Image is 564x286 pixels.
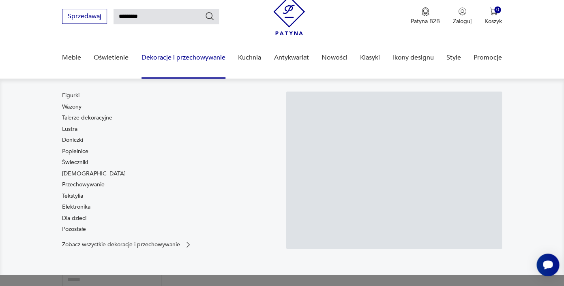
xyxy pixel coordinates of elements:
a: Popielnice [62,147,88,156]
a: Świeczniki [62,158,88,166]
button: Patyna B2B [411,7,440,25]
button: Zaloguj [453,7,472,25]
p: Zobacz wszystkie dekoracje i przechowywanie [62,242,180,247]
a: Figurki [62,92,79,100]
a: Antykwariat [274,42,309,73]
a: Tekstylia [62,192,83,200]
a: Style [446,42,461,73]
img: Ikona medalu [421,7,429,16]
a: Wazony [62,103,81,111]
img: Ikonka użytkownika [458,7,466,15]
a: Pozostałe [62,225,86,233]
a: [DEMOGRAPHIC_DATA] [62,170,126,178]
p: Koszyk [485,17,502,25]
a: Ikona medaluPatyna B2B [411,7,440,25]
a: Promocje [474,42,502,73]
a: Doniczki [62,136,83,144]
div: 0 [494,6,501,13]
button: Szukaj [205,11,214,21]
a: Dla dzieci [62,214,86,222]
button: 0Koszyk [485,7,502,25]
a: Klasyki [360,42,380,73]
p: Patyna B2B [411,17,440,25]
a: Lustra [62,125,77,133]
a: Meble [62,42,81,73]
a: Elektronika [62,203,90,211]
a: Przechowywanie [62,181,105,189]
button: Sprzedawaj [62,9,107,24]
a: Oświetlenie [94,42,129,73]
iframe: Smartsupp widget button [536,254,559,276]
a: Sprzedawaj [62,14,107,20]
a: Talerze dekoracyjne [62,114,112,122]
a: Dekoracje i przechowywanie [142,42,225,73]
a: Ikony designu [392,42,433,73]
img: Ikona koszyka [489,7,498,15]
p: Zaloguj [453,17,472,25]
a: Nowości [322,42,347,73]
a: Kuchnia [238,42,261,73]
a: Zobacz wszystkie dekoracje i przechowywanie [62,241,192,249]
